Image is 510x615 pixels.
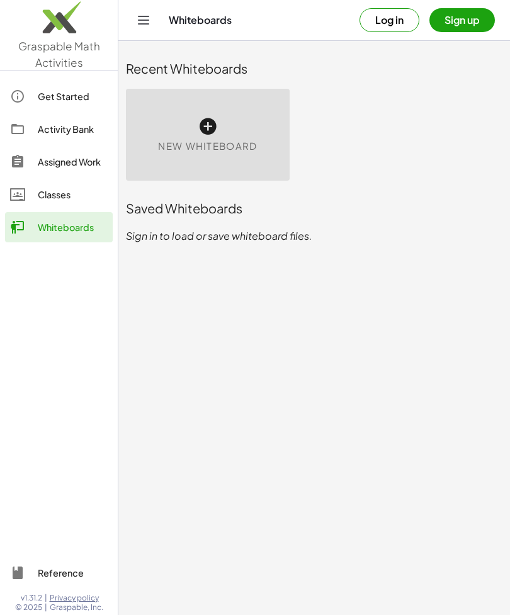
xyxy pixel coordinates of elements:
div: Recent Whiteboards [126,60,502,77]
a: Privacy policy [50,593,103,603]
span: © 2025 [15,602,42,612]
a: Get Started [5,81,113,111]
a: Whiteboards [5,212,113,242]
span: v1.31.2 [21,593,42,603]
button: Toggle navigation [133,10,154,30]
a: Classes [5,179,113,210]
p: Sign in to load or save whiteboard files. [126,229,502,244]
span: Graspable Math Activities [18,39,100,69]
div: Reference [38,565,108,580]
a: Assigned Work [5,147,113,177]
span: New Whiteboard [158,139,257,154]
span: Graspable, Inc. [50,602,103,612]
a: Reference [5,558,113,588]
div: Whiteboards [38,220,108,235]
button: Log in [360,8,419,32]
div: Assigned Work [38,154,108,169]
div: Get Started [38,89,108,104]
div: Activity Bank [38,121,108,137]
span: | [45,602,47,612]
a: Activity Bank [5,114,113,144]
div: Classes [38,187,108,202]
div: Saved Whiteboards [126,200,502,217]
button: Sign up [429,8,495,32]
span: | [45,593,47,603]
